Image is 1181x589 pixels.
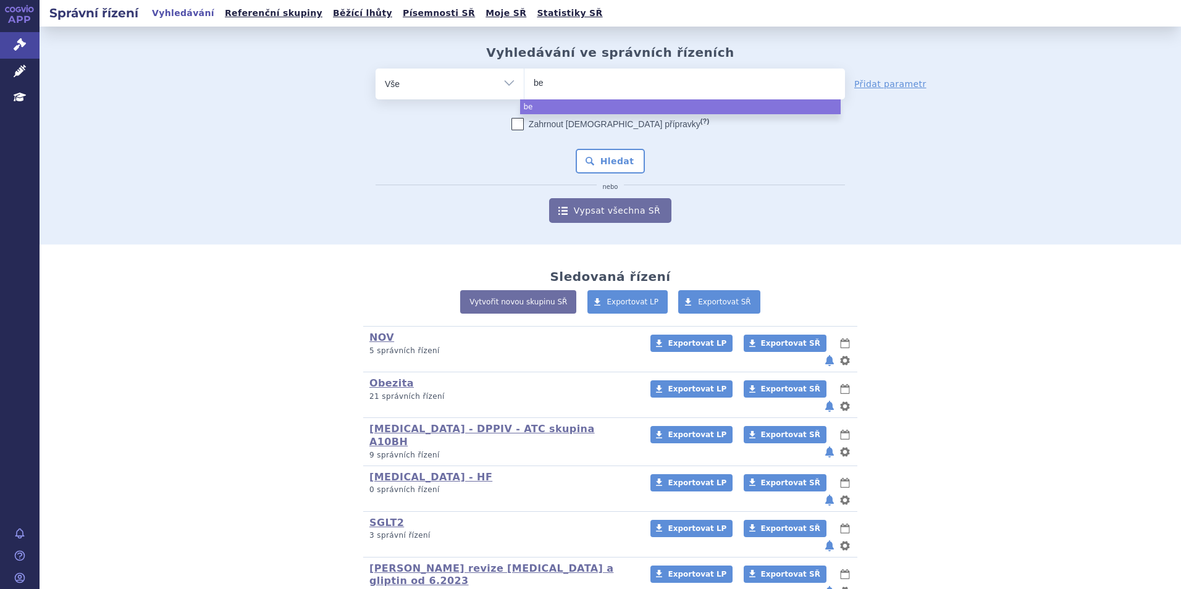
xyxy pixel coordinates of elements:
[761,570,820,579] span: Exportovat SŘ
[486,45,734,60] h2: Vyhledávání ve správních řízeních
[650,335,733,352] a: Exportovat LP
[744,335,826,352] a: Exportovat SŘ
[668,339,726,348] span: Exportovat LP
[650,426,733,443] a: Exportovat LP
[839,445,851,459] button: nastavení
[839,353,851,368] button: nastavení
[369,485,634,495] p: 0 správních řízení
[369,391,634,402] p: 21 správních řízení
[744,426,826,443] a: Exportovat SŘ
[650,380,733,398] a: Exportovat LP
[369,471,492,483] a: [MEDICAL_DATA] - HF
[369,562,613,587] a: [PERSON_NAME] revize [MEDICAL_DATA] a gliptin od 6.2023
[550,269,670,284] h2: Sledovaná řízení
[668,478,726,487] span: Exportovat LP
[700,117,709,125] abbr: (?)
[533,5,606,22] a: Statistiky SŘ
[839,399,851,414] button: nastavení
[823,493,836,508] button: notifikace
[369,517,404,528] a: SGLT2
[369,377,414,389] a: Obezita
[369,346,634,356] p: 5 správních řízení
[668,430,726,439] span: Exportovat LP
[549,198,671,223] a: Vypsat všechna SŘ
[221,5,326,22] a: Referenční skupiny
[839,493,851,508] button: nastavení
[668,570,726,579] span: Exportovat LP
[576,149,645,173] button: Hledat
[744,380,826,398] a: Exportovat SŘ
[744,474,826,491] a: Exportovat SŘ
[823,538,836,553] button: notifikace
[839,382,851,396] button: lhůty
[839,427,851,442] button: lhůty
[839,538,851,553] button: nastavení
[399,5,479,22] a: Písemnosti SŘ
[854,78,927,90] a: Přidat parametr
[520,99,841,114] li: be
[678,290,760,314] a: Exportovat SŘ
[698,298,751,306] span: Exportovat SŘ
[761,430,820,439] span: Exportovat SŘ
[839,475,851,490] button: lhůty
[369,450,634,461] p: 9 správních řízení
[329,5,396,22] a: Běžící lhůty
[668,524,726,533] span: Exportovat LP
[482,5,530,22] a: Moje SŘ
[839,567,851,582] button: lhůty
[369,423,595,448] a: [MEDICAL_DATA] - DPPIV - ATC skupina A10BH
[744,566,826,583] a: Exportovat SŘ
[511,118,709,130] label: Zahrnout [DEMOGRAPHIC_DATA] přípravky
[823,353,836,368] button: notifikace
[369,530,634,541] p: 3 správní řízení
[744,520,826,537] a: Exportovat SŘ
[40,4,148,22] h2: Správní řízení
[650,474,733,491] a: Exportovat LP
[761,478,820,487] span: Exportovat SŘ
[761,524,820,533] span: Exportovat SŘ
[761,385,820,393] span: Exportovat SŘ
[460,290,576,314] a: Vytvořit novou skupinu SŘ
[148,5,218,22] a: Vyhledávání
[650,520,733,537] a: Exportovat LP
[839,521,851,536] button: lhůty
[823,399,836,414] button: notifikace
[650,566,733,583] a: Exportovat LP
[839,336,851,351] button: lhůty
[597,183,624,191] i: nebo
[587,290,668,314] a: Exportovat LP
[823,445,836,459] button: notifikace
[761,339,820,348] span: Exportovat SŘ
[607,298,659,306] span: Exportovat LP
[668,385,726,393] span: Exportovat LP
[369,332,394,343] a: NOV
